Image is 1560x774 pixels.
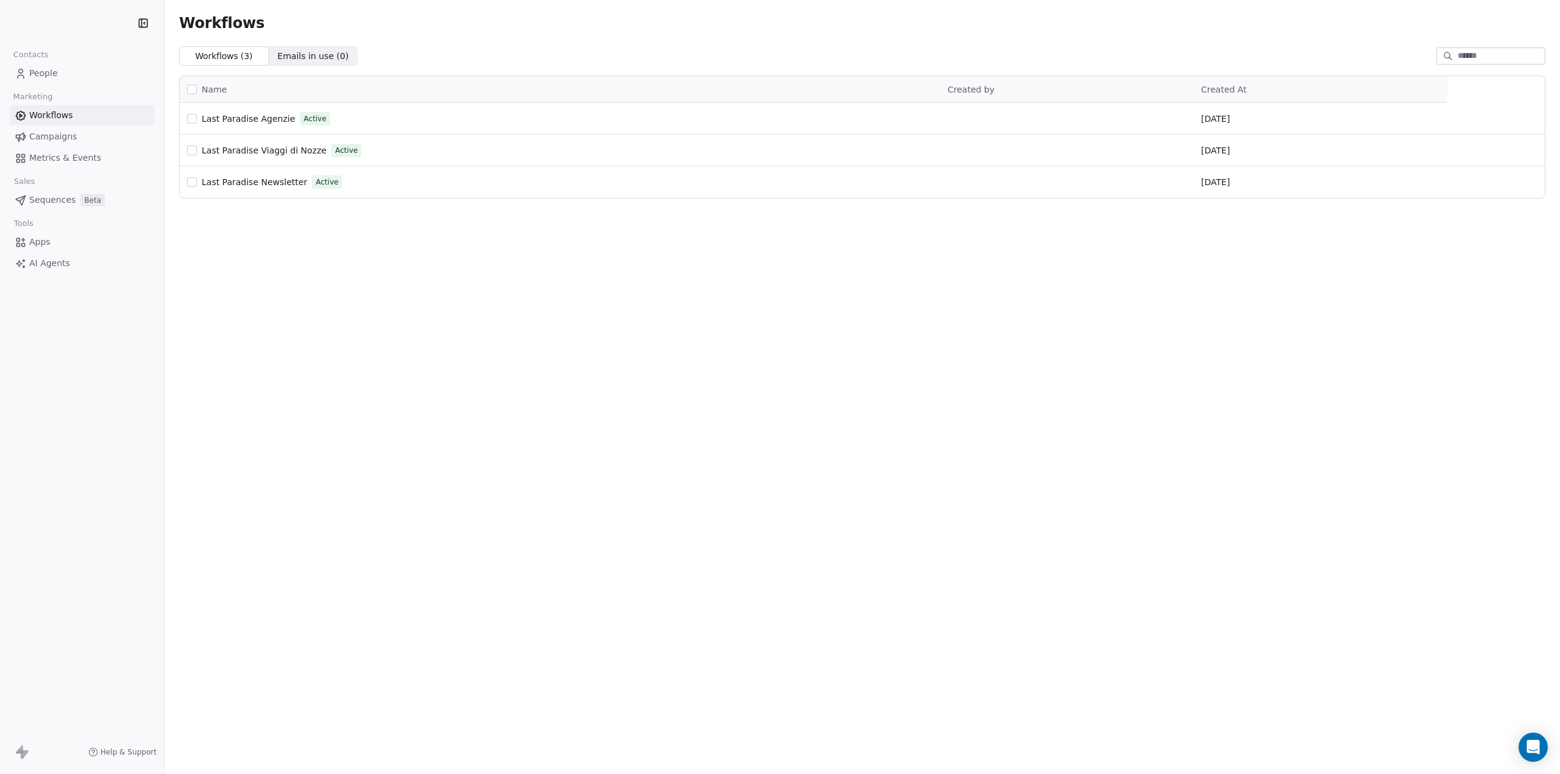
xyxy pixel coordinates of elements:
span: Tools [9,214,38,233]
span: Active [335,145,358,156]
span: Workflows [29,109,73,122]
span: Active [316,177,338,188]
span: Workflows [179,15,264,32]
div: Open Intercom Messenger [1519,733,1548,762]
span: People [29,67,58,80]
span: [DATE] [1201,113,1230,125]
a: Metrics & Events [10,148,154,168]
span: Sequences [29,194,76,206]
a: Help & Support [88,747,157,757]
a: Last Paradise Agenzie [202,113,295,125]
span: Marketing [8,88,58,106]
span: AI Agents [29,257,70,270]
a: Last Paradise Viaggi di Nozze [202,144,327,157]
span: Last Paradise Newsletter [202,177,307,187]
span: Apps [29,236,51,248]
span: Created by [948,85,994,94]
span: Last Paradise Viaggi di Nozze [202,146,327,155]
span: [DATE] [1201,144,1230,157]
span: Name [202,83,227,96]
a: Apps [10,232,154,252]
a: Last Paradise Newsletter [202,176,307,188]
a: Campaigns [10,127,154,147]
span: [DATE] [1201,176,1230,188]
span: Sales [9,172,40,191]
span: Last Paradise Agenzie [202,114,295,124]
a: People [10,63,154,83]
a: SequencesBeta [10,190,154,210]
a: AI Agents [10,253,154,273]
span: Campaigns [29,130,77,143]
span: Contacts [8,46,54,64]
span: Active [303,113,326,124]
span: Beta [80,194,105,206]
span: Created At [1201,85,1247,94]
span: Help & Support [101,747,157,757]
a: Workflows [10,105,154,125]
span: Metrics & Events [29,152,101,164]
span: Emails in use ( 0 ) [277,50,349,63]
